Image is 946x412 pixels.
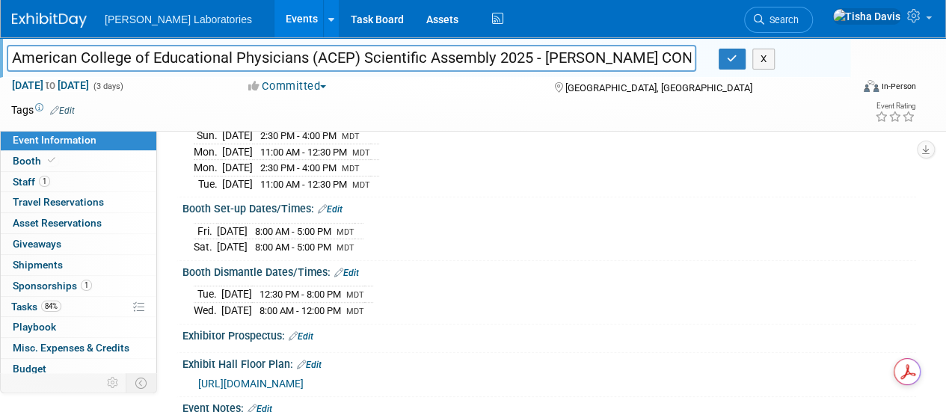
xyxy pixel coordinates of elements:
span: [DATE] [DATE] [11,79,90,92]
div: Event Format [784,78,916,100]
span: 8:00 AM - 5:00 PM [255,226,331,237]
span: 8:00 AM - 12:00 PM [259,305,341,316]
i: Booth reservation complete [48,156,55,165]
span: Giveaways [13,238,61,250]
span: Sponsorships [13,280,92,292]
span: MDT [342,132,360,141]
a: Event Information [1,130,156,150]
span: 8:00 AM - 5:00 PM [255,242,331,253]
a: Edit [334,268,359,278]
span: 12:30 PM - 8:00 PM [259,289,341,300]
a: Edit [318,204,343,215]
span: MDT [346,290,364,300]
td: [DATE] [221,303,252,319]
td: Toggle Event Tabs [126,373,157,393]
td: [DATE] [222,128,253,144]
span: MDT [352,148,370,158]
a: Sponsorships1 [1,276,156,296]
a: Staff1 [1,172,156,192]
span: MDT [346,307,364,316]
span: [GEOGRAPHIC_DATA], [GEOGRAPHIC_DATA] [565,82,752,93]
span: 84% [41,301,61,312]
a: Giveaways [1,234,156,254]
td: [DATE] [217,239,248,255]
span: (3 days) [92,82,123,91]
a: Travel Reservations [1,192,156,212]
span: Budget [13,363,46,375]
div: Exhibit Hall Floor Plan: [182,353,916,372]
td: [DATE] [222,160,253,176]
span: Staff [13,176,50,188]
img: Format-Inperson.png [864,80,879,92]
a: Misc. Expenses & Credits [1,338,156,358]
div: Exhibitor Prospectus: [182,325,916,344]
button: Committed [243,79,332,94]
td: Wed. [194,303,221,319]
span: [PERSON_NAME] Laboratories [105,13,252,25]
span: Playbook [13,321,56,333]
a: Tasks84% [1,297,156,317]
td: [DATE] [217,223,248,239]
a: Shipments [1,255,156,275]
span: Shipments [13,259,63,271]
button: X [752,49,775,70]
div: In-Person [881,81,916,92]
div: Event Rating [875,102,915,110]
td: Fri. [194,223,217,239]
td: Tags [11,102,75,117]
td: [DATE] [221,286,252,303]
td: [DATE] [222,176,253,191]
td: Sun. [194,128,222,144]
span: MDT [337,243,354,253]
span: Tasks [11,301,61,313]
div: Booth Dismantle Dates/Times: [182,261,916,280]
span: 2:30 PM - 4:00 PM [260,130,337,141]
a: Budget [1,359,156,379]
span: 2:30 PM - 4:00 PM [260,162,337,173]
a: [URL][DOMAIN_NAME] [198,378,304,390]
span: 11:00 AM - 12:30 PM [260,179,347,190]
td: Mon. [194,144,222,160]
a: Asset Reservations [1,213,156,233]
span: 11:00 AM - 12:30 PM [260,147,347,158]
img: Tisha Davis [832,8,901,25]
td: Tue. [194,286,221,303]
span: Travel Reservations [13,196,104,208]
a: Playbook [1,317,156,337]
span: MDT [342,164,360,173]
a: Edit [297,360,322,370]
span: Misc. Expenses & Credits [13,342,129,354]
span: Search [764,14,799,25]
a: Search [744,7,813,33]
div: Booth Set-up Dates/Times: [182,197,916,217]
td: Mon. [194,160,222,176]
td: Sat. [194,239,217,255]
span: 1 [81,280,92,291]
span: Booth [13,155,58,167]
a: Booth [1,151,156,171]
a: Edit [50,105,75,116]
span: 1 [39,176,50,187]
span: Asset Reservations [13,217,102,229]
span: Event Information [13,134,96,146]
span: MDT [337,227,354,237]
td: Personalize Event Tab Strip [100,373,126,393]
td: Tue. [194,176,222,191]
td: [DATE] [222,144,253,160]
span: MDT [352,180,370,190]
span: to [43,79,58,91]
img: ExhibitDay [12,13,87,28]
a: Edit [289,331,313,342]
